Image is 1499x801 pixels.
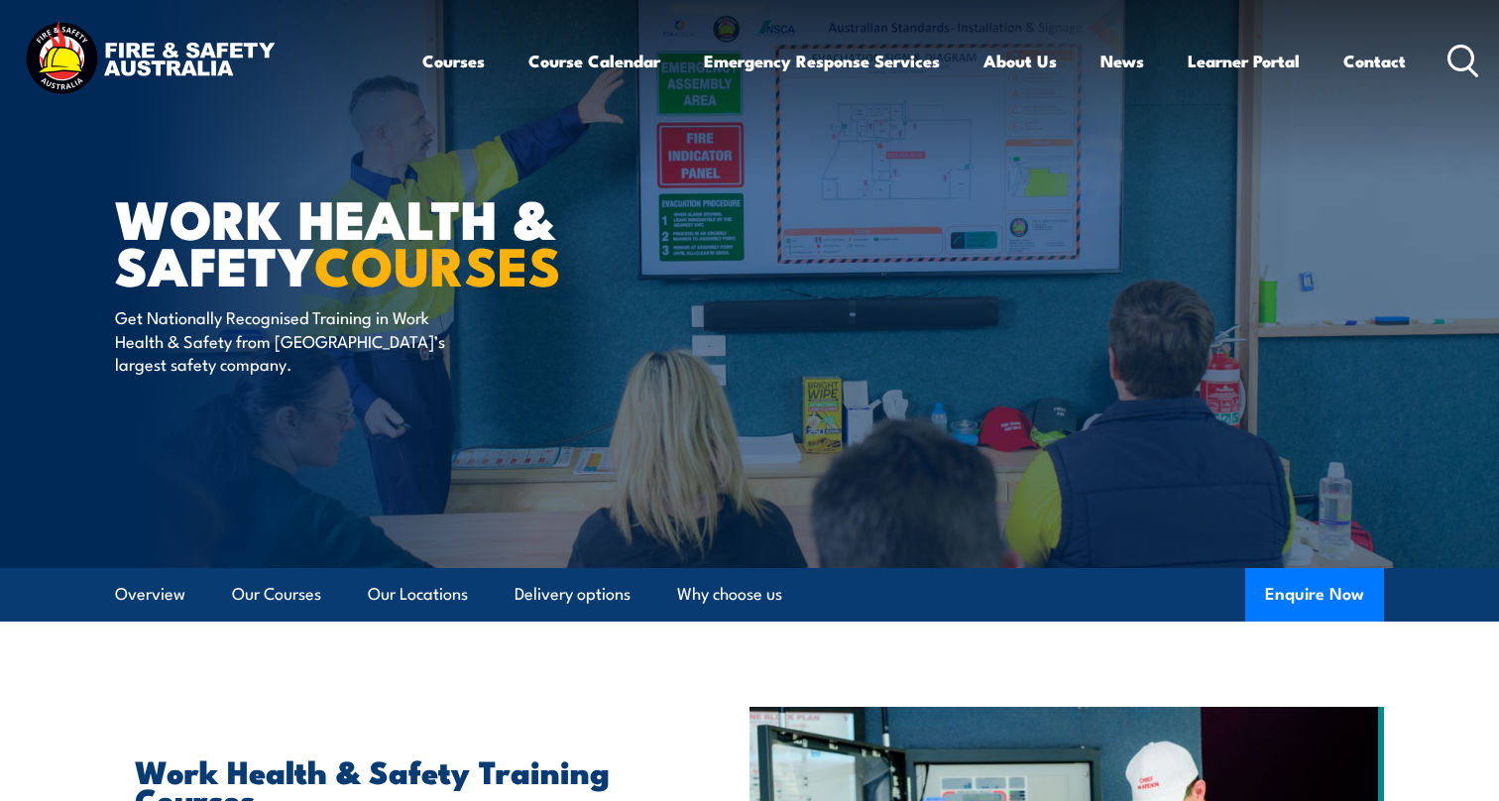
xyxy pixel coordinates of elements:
[983,35,1057,87] a: About Us
[1245,568,1384,622] button: Enquire Now
[115,305,477,375] p: Get Nationally Recognised Training in Work Health & Safety from [GEOGRAPHIC_DATA]’s largest safet...
[1100,35,1144,87] a: News
[528,35,660,87] a: Course Calendar
[1188,35,1300,87] a: Learner Portal
[368,568,468,621] a: Our Locations
[422,35,485,87] a: Courses
[677,568,782,621] a: Why choose us
[115,194,605,286] h1: Work Health & Safety
[232,568,321,621] a: Our Courses
[515,568,631,621] a: Delivery options
[314,222,561,304] strong: COURSES
[704,35,940,87] a: Emergency Response Services
[115,568,185,621] a: Overview
[1343,35,1406,87] a: Contact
